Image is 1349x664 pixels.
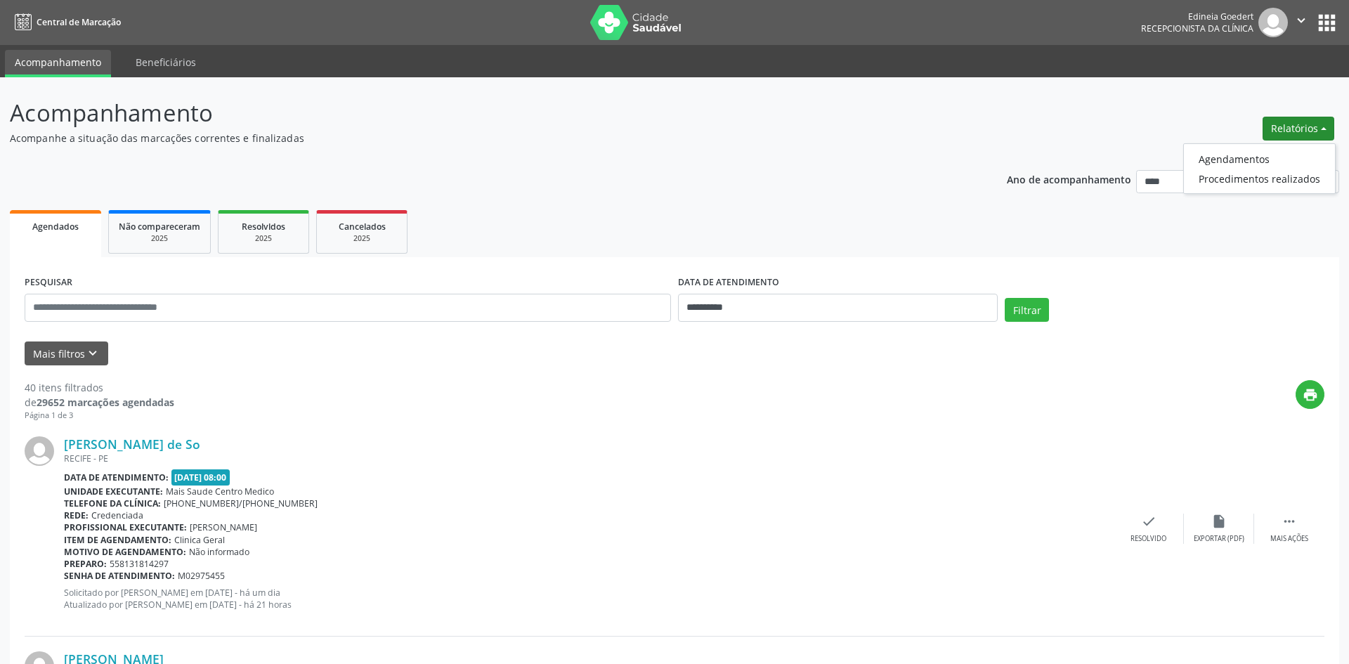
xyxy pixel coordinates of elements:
span: Agendados [32,221,79,233]
b: Unidade executante: [64,486,163,497]
i: print [1303,387,1318,403]
button: apps [1315,11,1339,35]
button: Filtrar [1005,298,1049,322]
b: Preparo: [64,558,107,570]
b: Motivo de agendamento: [64,546,186,558]
b: Senha de atendimento: [64,570,175,582]
span: Recepcionista da clínica [1141,22,1253,34]
i: check [1141,514,1156,529]
i:  [1282,514,1297,529]
a: Central de Marcação [10,11,121,34]
ul: Relatórios [1183,143,1336,194]
div: 40 itens filtrados [25,380,174,395]
span: M02975455 [178,570,225,582]
div: 2025 [327,233,397,244]
span: [PHONE_NUMBER]/[PHONE_NUMBER] [164,497,318,509]
div: 2025 [119,233,200,244]
b: Telefone da clínica: [64,497,161,509]
label: DATA DE ATENDIMENTO [678,272,779,294]
div: de [25,395,174,410]
span: Cancelados [339,221,386,233]
b: Rede: [64,509,89,521]
button: Mais filtroskeyboard_arrow_down [25,341,108,366]
img: img [1258,8,1288,37]
p: Acompanhe a situação das marcações correntes e finalizadas [10,131,940,145]
span: Mais Saude Centro Medico [166,486,274,497]
div: Mais ações [1270,534,1308,544]
div: Página 1 de 3 [25,410,174,422]
p: Ano de acompanhamento [1007,170,1131,188]
i:  [1293,13,1309,28]
i: insert_drive_file [1211,514,1227,529]
a: [PERSON_NAME] de So [64,436,200,452]
b: Item de agendamento: [64,534,171,546]
p: Acompanhamento [10,96,940,131]
span: [DATE] 08:00 [171,469,230,486]
span: Central de Marcação [37,16,121,28]
span: Resolvidos [242,221,285,233]
div: RECIFE - PE [64,453,1114,464]
div: Edineia Goedert [1141,11,1253,22]
span: Não informado [189,546,249,558]
div: 2025 [228,233,299,244]
button: print [1296,380,1324,409]
button:  [1288,8,1315,37]
strong: 29652 marcações agendadas [37,396,174,409]
a: Agendamentos [1184,149,1335,169]
span: Não compareceram [119,221,200,233]
b: Data de atendimento: [64,471,169,483]
a: Beneficiários [126,50,206,74]
span: Credenciada [91,509,143,521]
label: PESQUISAR [25,272,72,294]
span: Clinica Geral [174,534,225,546]
a: Procedimentos realizados [1184,169,1335,188]
b: Profissional executante: [64,521,187,533]
button: Relatórios [1263,117,1334,141]
div: Resolvido [1130,534,1166,544]
span: [PERSON_NAME] [190,521,257,533]
span: 558131814297 [110,558,169,570]
div: Exportar (PDF) [1194,534,1244,544]
p: Solicitado por [PERSON_NAME] em [DATE] - há um dia Atualizado por [PERSON_NAME] em [DATE] - há 21... [64,587,1114,611]
img: img [25,436,54,466]
a: Acompanhamento [5,50,111,77]
i: keyboard_arrow_down [85,346,100,361]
